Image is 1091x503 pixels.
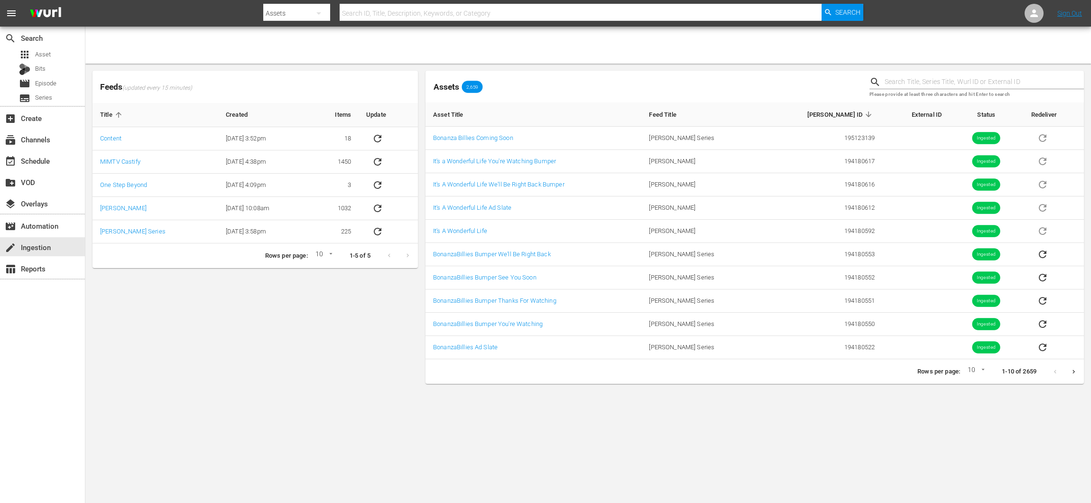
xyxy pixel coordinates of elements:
button: Next page [1064,363,1083,381]
span: Asset is in future lineups. Remove all episodes that contain this asset before redelivering [1031,180,1054,187]
a: BonanzaBillies Ad Slate [433,344,498,351]
th: Feed Title [641,102,760,127]
span: Asset is in future lineups. Remove all episodes that contain this asset before redelivering [1031,227,1054,234]
td: [DATE] 3:52pm [218,127,310,150]
a: BonanzaBillies Bumper See You Soon [433,274,536,281]
span: Search [5,33,16,44]
span: Ingested [972,274,1000,281]
td: 18 [310,127,359,150]
span: Asset [19,49,30,60]
span: Search [835,4,860,21]
p: Rows per page: [265,251,308,261]
span: Assets [434,82,459,92]
table: sticky table [92,103,418,243]
span: Ingested [972,158,1000,165]
a: [PERSON_NAME] [100,205,147,212]
span: Series [19,93,30,104]
span: Episode [35,79,56,88]
th: Redeliver [1024,102,1084,127]
span: Title [100,111,125,119]
div: 10 [964,364,987,379]
td: [PERSON_NAME] [641,220,760,243]
div: 10 [312,249,334,263]
input: Search Title, Series Title, Wurl ID or External ID [885,75,1084,89]
a: Sign Out [1057,9,1082,17]
td: 194180552 [760,266,882,289]
a: BonanzaBillies Bumper You're Watching [433,320,543,327]
td: 194180550 [760,313,882,336]
td: [PERSON_NAME] [641,196,760,220]
span: Asset Title [433,110,476,119]
th: Items [310,103,359,127]
td: [DATE] 4:38pm [218,150,310,174]
a: Content [100,135,121,142]
span: Asset is in future lineups. Remove all episodes that contain this asset before redelivering [1031,157,1054,164]
span: Create [5,113,16,124]
td: 3 [310,174,359,197]
span: menu [6,8,17,19]
div: Bits [19,64,30,75]
p: 1-10 of 2659 [1002,367,1036,376]
span: [PERSON_NAME] ID [807,110,875,119]
th: Status [949,102,1024,127]
span: Ingested [972,181,1000,188]
span: Ingested [972,321,1000,328]
p: Rows per page: [917,367,960,376]
span: Ingested [972,205,1000,212]
td: 195123139 [760,127,882,150]
span: (updated every 15 minutes) [122,84,192,92]
td: 194180522 [760,336,882,359]
span: Asset [35,50,51,59]
td: [PERSON_NAME] Series [641,243,760,266]
td: 1450 [310,150,359,174]
span: Ingested [972,298,1000,305]
span: Reports [5,263,16,275]
td: [DATE] 10:08am [218,197,310,220]
td: 194180612 [760,196,882,220]
span: VOD [5,177,16,188]
td: [PERSON_NAME] [641,150,760,173]
span: 2,659 [462,84,483,90]
span: Ingestion [5,242,16,253]
span: Overlays [5,198,16,210]
td: [DATE] 4:09pm [218,174,310,197]
span: Ingested [972,344,1000,351]
table: sticky table [425,102,1084,359]
span: Asset is in future lineups. Remove all episodes that contain this asset before redelivering [1031,204,1054,211]
a: Bonanza Billies Coming Soon [433,134,513,141]
a: It's a Wonderful Life You're Watching Bumper [433,158,556,165]
span: Series [35,93,52,102]
span: Automation [5,221,16,232]
td: 194180592 [760,220,882,243]
th: Update [359,103,418,127]
a: BonanzaBillies Bumper We'll Be Right Back [433,251,551,258]
span: Asset is in future lineups. Remove all episodes that contain this asset before redelivering [1031,134,1054,141]
td: [DATE] 3:58pm [218,220,310,243]
p: 1-5 of 5 [350,251,370,261]
td: 225 [310,220,359,243]
a: BonanzaBillies Bumper Thanks For Watching [433,297,556,304]
td: [PERSON_NAME] Series [641,336,760,359]
td: 1032 [310,197,359,220]
th: External ID [882,102,949,127]
td: [PERSON_NAME] [641,173,760,196]
span: Episode [19,78,30,89]
td: [PERSON_NAME] Series [641,313,760,336]
span: Ingested [972,251,1000,258]
span: Ingested [972,135,1000,142]
img: ans4CAIJ8jUAAAAAAAAAAAAAAAAAAAAAAAAgQb4GAAAAAAAAAAAAAAAAAAAAAAAAJMjXAAAAAAAAAAAAAAAAAAAAAAAAgAT5G... [23,2,68,25]
td: [PERSON_NAME] Series [641,289,760,313]
a: [PERSON_NAME] Series [100,228,166,235]
button: Search [822,4,863,21]
span: Schedule [5,156,16,167]
td: [PERSON_NAME] Series [641,127,760,150]
a: It's A Wonderful Life We'll Be Right Back Bumper [433,181,564,188]
td: 194180553 [760,243,882,266]
td: [PERSON_NAME] Series [641,266,760,289]
span: Channels [5,134,16,146]
td: 194180616 [760,173,882,196]
td: 194180551 [760,289,882,313]
p: Please provide at least three characters and hit Enter to search [869,91,1084,99]
a: It's A Wonderful Life [433,227,487,234]
span: Created [226,111,260,119]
